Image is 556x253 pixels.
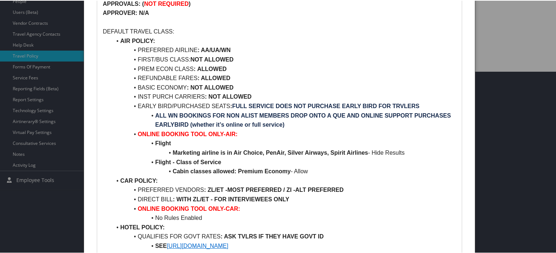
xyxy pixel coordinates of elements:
[173,195,289,202] strong: : WITH ZL/ET - FOR INTERVIEWEES ONLY
[207,186,343,192] strong: ZL/ET -MOST PREFERRED / ZI -ALT PREFERRED
[155,139,171,146] strong: Flight
[111,91,456,101] li: INST PURCH CARRIERS
[205,93,251,99] strong: : NOT ALLOWED
[194,65,195,71] strong: :
[111,231,456,241] li: QUALIFIES FOR GOVT RATES
[198,46,231,52] strong: : AA/UA/WN
[204,186,206,192] strong: :
[111,101,456,110] li: EARLY BIRD/PURCHASED SEATS
[111,185,456,194] li: PREFERRED VENDORS
[111,194,456,203] li: DIRECT BILL
[198,74,230,80] strong: : ALLOWED
[111,73,456,82] li: REFUNDABLE FARES
[120,177,158,183] strong: CAR POLICY:
[111,147,456,157] li: - Hide Results
[197,65,227,71] strong: ALLOWED
[103,9,149,15] strong: APPROVER: N/A
[167,242,228,248] a: [URL][DOMAIN_NAME]
[221,233,323,239] strong: : ASK TVLRS IF THEY HAVE GOVT ID
[111,45,456,54] li: PREFERRED AIRLINE
[190,56,234,62] strong: NOT ALLOWED
[111,213,456,222] li: No Rules Enabled
[172,149,368,155] strong: Marketing airline is in Air Choice, PenAir, Silver Airways, Spirit Airlines
[187,84,234,90] strong: : NOT ALLOWED
[120,37,155,43] strong: AIR POLICY:
[111,64,456,73] li: PREM ECON CLASS
[111,166,456,175] li: - Allow
[172,167,291,174] strong: Cabin classes allowed: Premium Economy
[155,158,221,165] strong: Flight - Class of Service
[230,102,232,108] strong: :
[155,242,167,248] strong: SEE
[111,82,456,92] li: BASIC ECONOMY
[111,54,456,64] li: FIRST/BUS CLASS:
[138,205,240,211] strong: ONLINE BOOKING TOOL ONLY-CAR:
[155,112,452,127] strong: ALL WN BOOKINGS FOR NON ALIST MEMBERS DROP ONTO A QUE AND ONLINE SUPPORT PURCHASES EARLYBIRD (whe...
[120,224,164,230] strong: HOTEL POLICY:
[232,102,420,108] strong: FULL SERVICE DOES NOT PURCHASE EARLY BIRD FOR TRVLERS
[103,26,456,36] p: DEFAULT TRAVEL CLASS:
[138,130,237,137] strong: ONLINE BOOKING TOOL ONLY-AIR:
